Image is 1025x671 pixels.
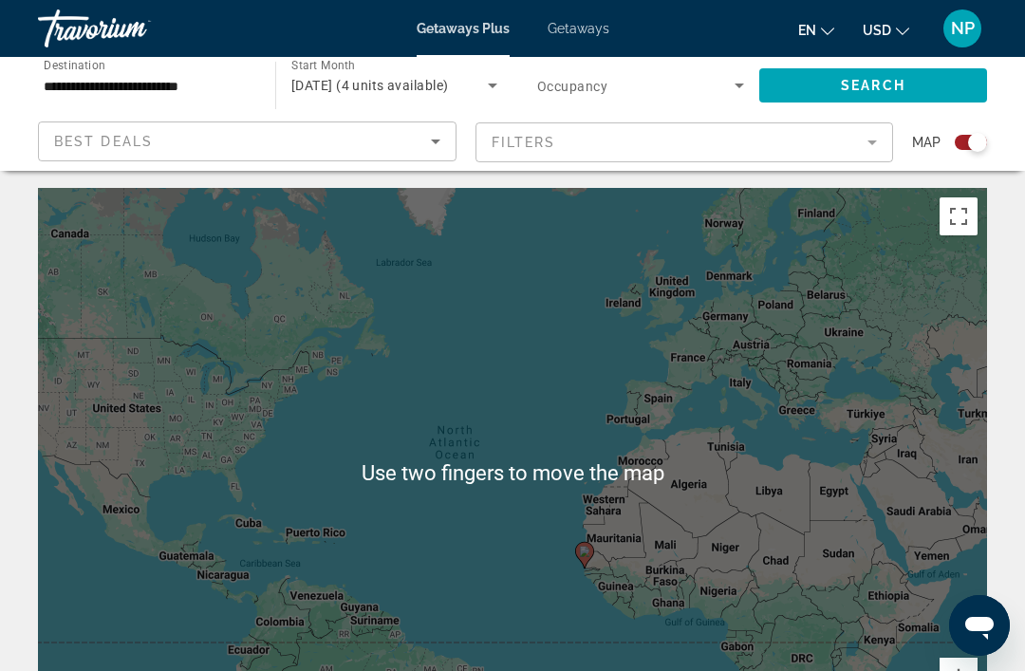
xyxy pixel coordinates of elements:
[44,58,105,71] span: Destination
[949,595,1010,656] iframe: Button to launch messaging window
[798,16,834,44] button: Change language
[863,23,891,38] span: USD
[38,4,228,53] a: Travorium
[841,78,905,93] span: Search
[54,134,153,149] span: Best Deals
[291,78,448,93] span: [DATE] (4 units available)
[537,79,607,94] span: Occupancy
[548,21,609,36] a: Getaways
[54,130,440,153] mat-select: Sort by
[951,19,975,38] span: NP
[940,197,978,235] button: Toggle fullscreen view
[938,9,987,48] button: User Menu
[475,121,894,163] button: Filter
[798,23,816,38] span: en
[912,129,941,156] span: Map
[759,68,987,103] button: Search
[863,16,909,44] button: Change currency
[291,59,355,72] span: Start Month
[417,21,510,36] a: Getaways Plus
